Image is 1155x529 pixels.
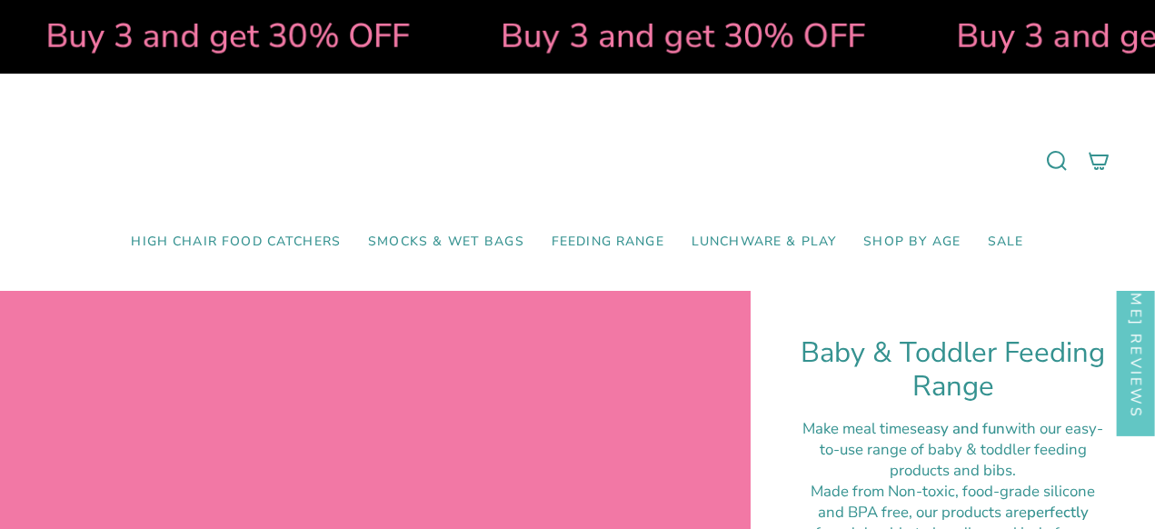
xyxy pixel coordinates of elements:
[117,221,354,264] a: High Chair Food Catchers
[974,221,1038,264] a: SALE
[678,221,850,264] a: Lunchware & Play
[415,14,780,59] strong: Buy 3 and get 30% OFF
[863,235,961,250] span: Shop by Age
[354,221,538,264] a: Smocks & Wet Bags
[796,336,1110,404] h1: Baby & Toddler Feeding Range
[421,101,734,221] a: Mumma’s Little Helpers
[796,418,1110,481] div: Make meal times with our easy-to-use range of baby & toddler feeding products and bibs.
[850,221,974,264] a: Shop by Age
[552,235,664,250] span: Feeding Range
[988,235,1024,250] span: SALE
[131,235,341,250] span: High Chair Food Catchers
[368,235,524,250] span: Smocks & Wet Bags
[538,221,678,264] a: Feeding Range
[692,235,836,250] span: Lunchware & Play
[917,418,1005,439] strong: easy and fun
